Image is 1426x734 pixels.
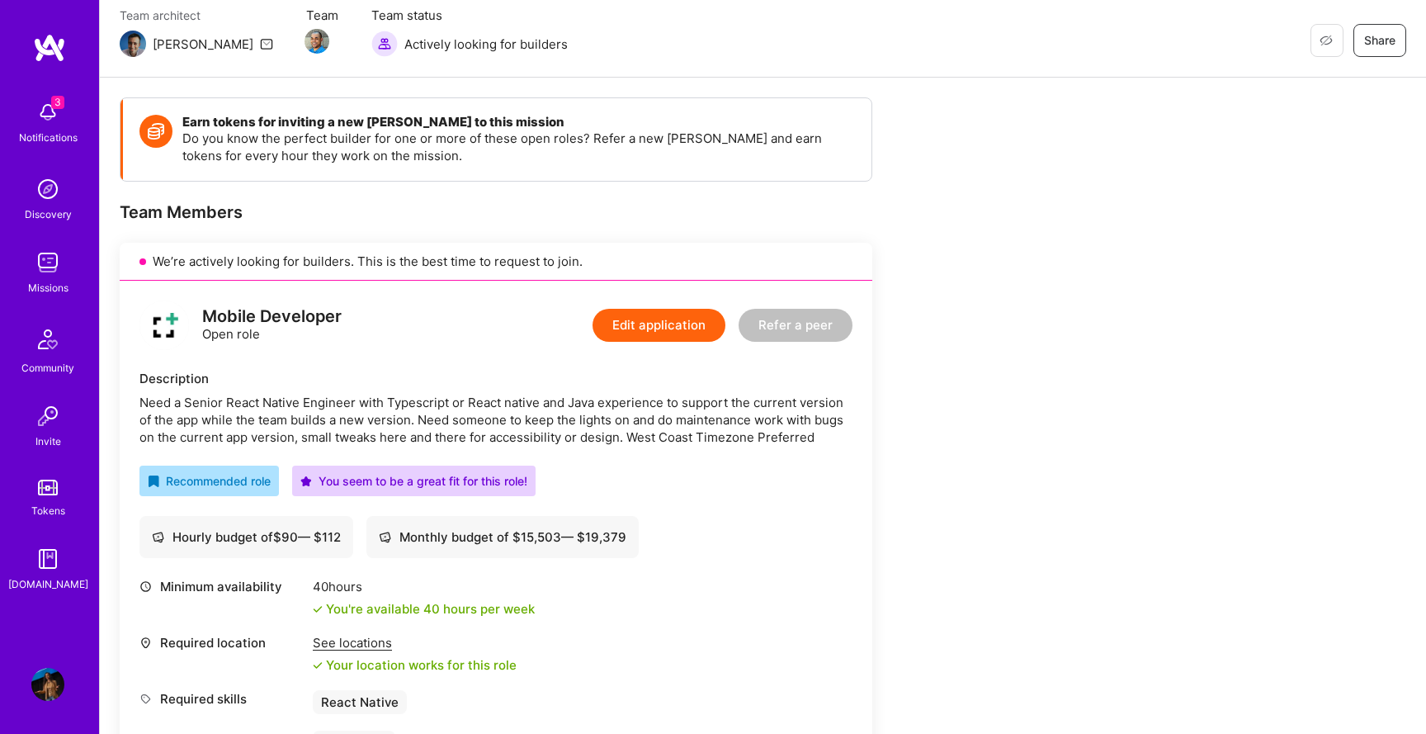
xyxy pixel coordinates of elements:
div: Mobile Developer [202,308,342,325]
span: Actively looking for builders [404,36,568,53]
div: [PERSON_NAME] [153,36,253,53]
img: discovery [31,173,64,206]
img: Invite [31,400,64,433]
a: User Avatar [27,668,68,701]
i: icon Location [139,637,152,649]
img: User Avatar [31,668,64,701]
img: Team Architect [120,31,146,57]
span: 3 [51,96,64,109]
img: teamwork [31,246,64,279]
i: icon Cash [152,531,164,543]
div: Need a Senior React Native Engineer with Typescript or React native and Java experience to suppor... [139,394,852,446]
button: Edit application [593,309,725,342]
div: Open role [202,308,342,343]
div: Required skills [139,690,305,708]
img: Token icon [139,115,172,148]
img: logo [33,33,66,63]
a: Team Member Avatar [306,27,328,55]
button: Refer a peer [739,309,852,342]
div: Monthly budget of $ 15,503 — $ 19,379 [379,528,626,546]
img: tokens [38,480,58,495]
div: Team Members [120,201,872,223]
i: icon Cash [379,531,391,543]
div: See locations [313,634,517,651]
div: Description [139,370,852,387]
div: You're available 40 hours per week [313,600,535,618]
i: icon Mail [260,37,273,50]
div: [DOMAIN_NAME] [8,575,88,593]
div: You seem to be a great fit for this role! [300,472,527,490]
img: guide book [31,542,64,575]
div: Recommended role [148,472,271,490]
div: Notifications [19,129,78,146]
div: Minimum availability [139,578,305,595]
i: icon PurpleStar [300,476,312,487]
h4: Earn tokens for inviting a new [PERSON_NAME] to this mission [182,115,855,130]
div: React Native [313,690,407,714]
span: Team architect [120,7,273,24]
i: icon RecommendedBadge [148,476,159,487]
i: icon Clock [139,580,152,593]
div: Community [21,359,74,376]
div: Your location works for this role [313,656,517,674]
div: Hourly budget of $ 90 — $ 112 [152,528,341,546]
div: Tokens [31,502,65,519]
img: Actively looking for builders [371,31,398,57]
i: icon EyeClosed [1320,34,1333,47]
div: 40 hours [313,578,535,595]
span: Team [306,7,338,24]
i: icon Check [313,604,323,614]
span: Share [1364,32,1395,49]
img: Team Member Avatar [305,29,329,54]
div: We’re actively looking for builders. This is the best time to request to join. [120,243,872,281]
p: Do you know the perfect builder for one or more of these open roles? Refer a new [PERSON_NAME] an... [182,130,855,164]
button: Share [1353,24,1406,57]
i: icon Tag [139,693,152,705]
div: Discovery [25,206,72,223]
img: bell [31,96,64,129]
div: Required location [139,634,305,651]
span: Team status [371,7,568,24]
img: Community [28,320,68,359]
div: Invite [35,433,61,450]
div: Missions [28,279,68,296]
img: logo [139,301,189,350]
i: icon Check [313,661,323,670]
